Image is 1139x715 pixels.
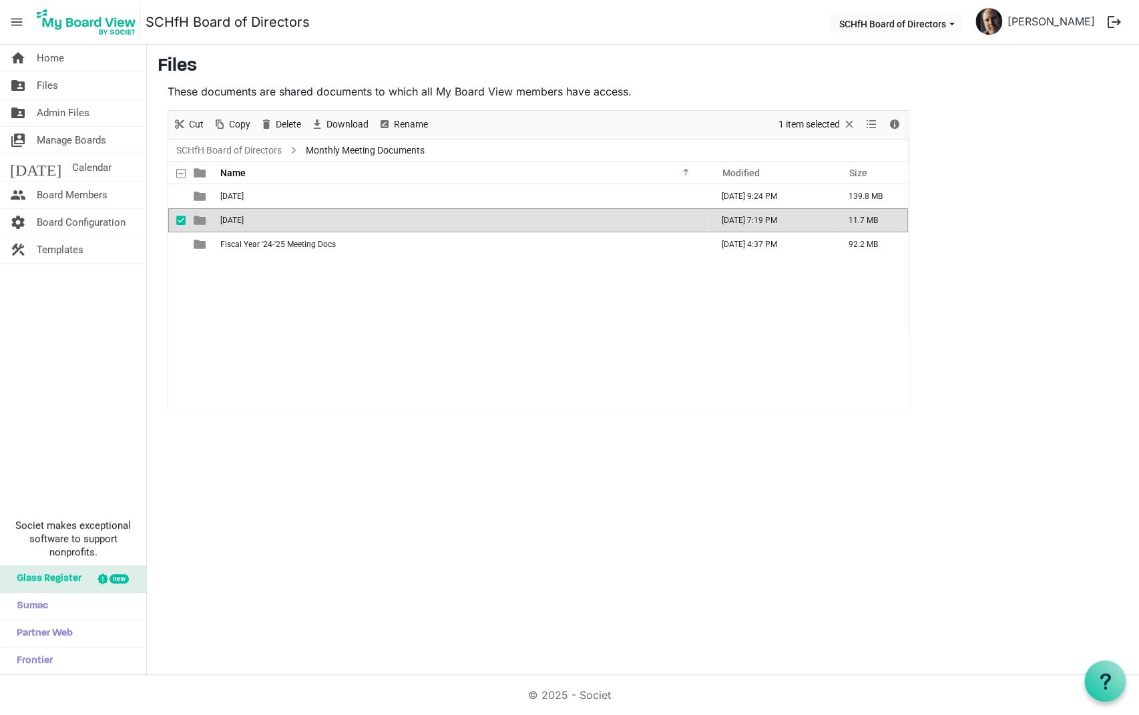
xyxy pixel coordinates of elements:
button: Cut [171,116,206,133]
button: View dropdownbutton [863,116,879,133]
span: 1 item selected [777,116,841,133]
span: Fiscal Year '24-'25 Meeting Docs [220,240,336,249]
span: Calendar [72,154,111,181]
span: Files [37,72,58,99]
div: Rename [373,111,433,139]
span: Board Configuration [37,209,126,236]
div: Download [306,111,373,139]
span: Admin Files [37,99,89,126]
td: July 16, 2025 9:24 PM column header Modified [708,184,835,208]
td: checkbox [168,208,186,232]
span: Templates [37,236,83,263]
h3: Files [158,55,1128,78]
span: menu [4,9,29,35]
td: Fiscal Year '24-'25 Meeting Docs is template cell column header Name [216,232,708,256]
span: [DATE] [220,192,244,201]
button: SCHfH Board of Directors dropdownbutton [830,14,963,33]
a: SCHfH Board of Directors [146,9,310,35]
img: yBGpWBoWnom3Zw7BMdEWlLVUZpYoI47Jpb9souhwf1jEgJUyyu107S__lmbQQ54c4KKuLw7hNP5JKuvjTEF3_w_thumb.png [975,8,1002,35]
div: Cut [168,111,208,139]
span: Name [220,168,246,178]
td: checkbox [168,232,186,256]
span: home [10,45,26,71]
td: 139.8 MB is template cell column header Size [835,184,908,208]
span: people [10,182,26,208]
button: logout [1100,8,1128,36]
div: Delete [255,111,306,139]
span: Sumac [10,593,48,620]
td: July 10, 2025 4:37 PM column header Modified [708,232,835,256]
span: Copy [228,116,252,133]
td: checkbox [168,184,186,208]
button: Download [308,116,371,133]
a: © 2025 - Societ [528,688,611,702]
div: Copy [208,111,255,139]
td: August 20, 2025 7:19 PM column header Modified [708,208,835,232]
span: Manage Boards [37,127,106,154]
a: [PERSON_NAME] [1002,8,1100,35]
button: Copy [211,116,253,133]
div: Details [883,111,906,139]
span: switch_account [10,127,26,154]
td: is template cell column header type [186,184,216,208]
span: Glass Register [10,565,81,592]
span: Modified [722,168,759,178]
a: My Board View Logo [33,5,146,39]
td: 8-20-25 is template cell column header Name [216,208,708,232]
button: Delete [258,116,304,133]
span: construction [10,236,26,263]
span: Home [37,45,64,71]
div: new [109,574,129,583]
span: Delete [274,116,302,133]
button: Details [886,116,904,133]
span: Download [325,116,370,133]
div: View [861,111,883,139]
span: Frontier [10,648,53,674]
span: folder_shared [10,72,26,99]
span: Rename [393,116,429,133]
span: Societ makes exceptional software to support nonprofits. [6,519,140,559]
span: [DATE] [220,216,244,225]
td: 11.7 MB is template cell column header Size [835,208,908,232]
span: Cut [188,116,205,133]
span: folder_shared [10,99,26,126]
span: [DATE] [10,154,61,181]
span: settings [10,209,26,236]
p: These documents are shared documents to which all My Board View members have access. [168,83,909,99]
span: Monthly Meeting Documents [303,142,427,159]
span: Partner Web [10,620,73,647]
td: 92.2 MB is template cell column header Size [835,232,908,256]
span: Size [849,168,867,178]
td: is template cell column header type [186,232,216,256]
button: Selection [776,116,859,133]
span: Board Members [37,182,107,208]
button: Rename [376,116,431,133]
a: SCHfH Board of Directors [174,142,284,159]
img: My Board View Logo [33,5,140,39]
td: 7-16-25 is template cell column header Name [216,184,708,208]
td: is template cell column header type [186,208,216,232]
div: Clear selection [774,111,861,139]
